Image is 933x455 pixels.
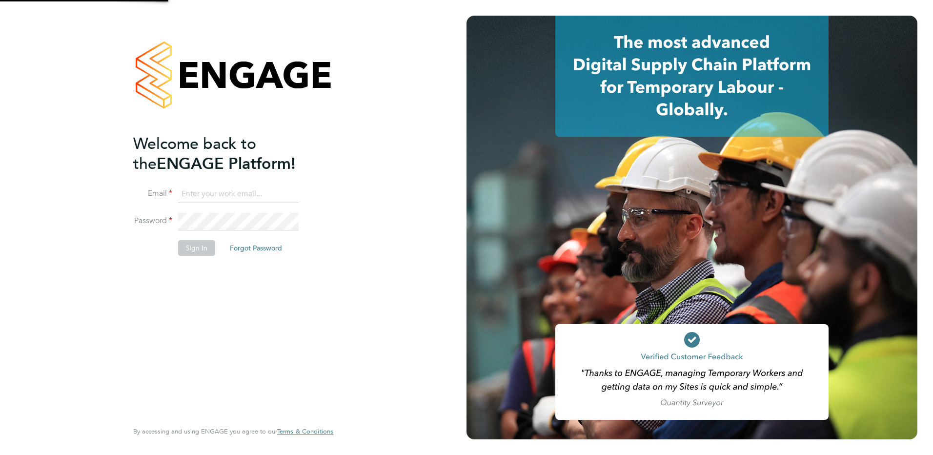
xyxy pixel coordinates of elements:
span: By accessing and using ENGAGE you agree to our [133,427,333,435]
span: Welcome back to the [133,134,256,173]
label: Email [133,188,172,199]
button: Sign In [178,240,215,256]
a: Terms & Conditions [277,428,333,435]
button: Forgot Password [222,240,290,256]
input: Enter your work email... [178,186,299,203]
h2: ENGAGE Platform! [133,134,324,174]
label: Password [133,216,172,226]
